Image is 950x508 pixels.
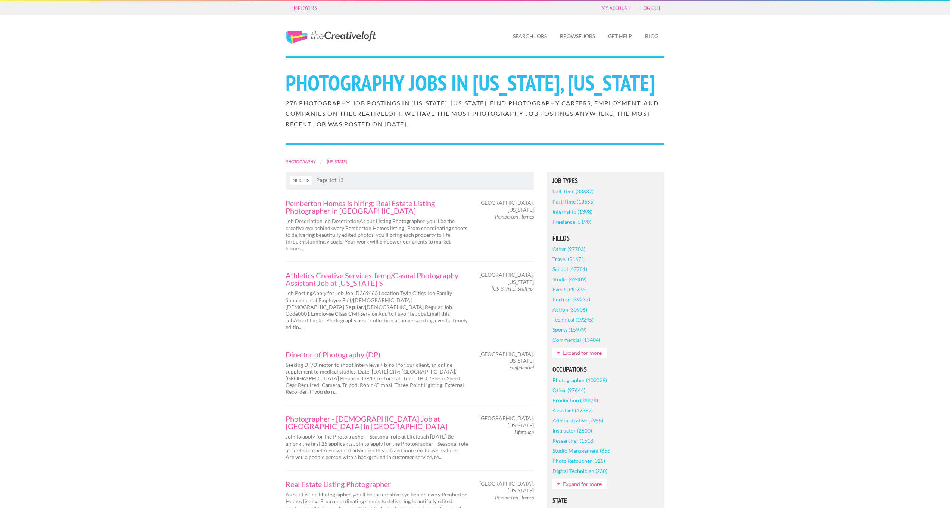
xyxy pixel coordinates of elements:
[552,244,585,254] a: Other (97703)
[598,3,635,13] a: My Account
[316,177,331,183] strong: Page 1
[492,285,534,292] em: [US_STATE] Staffing
[507,28,553,45] a: Search Jobs
[552,186,594,196] a: Full-Time (33687)
[552,466,607,476] a: Digital Technician (230)
[552,196,595,207] a: Part-Time (13655)
[552,395,598,405] a: Production (38878)
[639,28,664,45] a: Blog
[286,362,468,396] p: Seeking DP/Director to shoot interviews + b-roll for our client, an online supplement to medical ...
[552,385,585,395] a: Other (97644)
[554,28,601,45] a: Browse Jobs
[286,218,468,252] p: Job DescriptionJob DescriptionAs our Listing Photographer, you’ll be the creative eye behind ever...
[552,207,592,217] a: Internship (1398)
[552,264,587,274] a: School (47781)
[286,98,664,129] h2: 278 Photography job postings in [US_STATE], [US_STATE]. Find Photography careers, employment, and...
[552,335,600,345] a: Commercial (13404)
[286,290,468,331] p: Job PostingApply for Job Job ID369463 Location Twin Cities Job Family Supplemental Employee Full/...
[479,272,534,285] span: [GEOGRAPHIC_DATA], [US_STATE]
[552,456,605,466] a: Photo Retoucher (325)
[286,480,468,488] a: Real Estate Listing Photographer
[552,177,659,184] h5: Job Types
[552,348,607,358] a: Expand for more
[552,274,586,284] a: Studio (42489)
[286,172,534,189] nav: of 13
[510,364,534,371] em: confidential
[327,159,347,164] a: [US_STATE]
[552,217,591,227] a: Freelance (5190)
[479,415,534,428] span: [GEOGRAPHIC_DATA], [US_STATE]
[290,176,312,185] a: Next
[286,199,468,214] a: Pemberton Homes is hiring: Real Estate Listing Photographer in [GEOGRAPHIC_DATA]
[552,325,586,335] a: Sports (15979)
[552,315,594,325] a: Technical (19245)
[479,351,534,364] span: [GEOGRAPHIC_DATA], [US_STATE]
[286,433,468,461] p: Join to apply for the Photographer - Seasonal role at Lifetouch [DATE] Be among the first 25 appl...
[286,415,468,430] a: Photographer - [DEMOGRAPHIC_DATA] Job at [GEOGRAPHIC_DATA] in [GEOGRAPHIC_DATA]
[552,415,603,425] a: Administrative (7958)
[602,28,638,45] a: Get Help
[552,497,659,504] h5: State
[514,429,534,435] em: Lifetouch
[286,72,664,94] h1: Photography Jobs in [US_STATE], [US_STATE]
[286,31,376,44] a: The Creative Loft
[479,199,534,213] span: [GEOGRAPHIC_DATA], [US_STATE]
[552,425,592,436] a: Instructor (2500)
[552,254,586,264] a: Travel (51671)
[287,3,321,13] a: Employers
[552,294,590,304] a: Portrait (39237)
[552,479,607,489] a: Expand for more
[552,235,659,242] h5: Fields
[552,405,593,415] a: Assistant (17382)
[552,284,587,294] a: Events (40286)
[479,480,534,494] span: [GEOGRAPHIC_DATA], [US_STATE]
[495,494,534,501] em: Pemberton Homes
[552,436,595,446] a: Researcher (1518)
[552,366,659,373] h5: Occupations
[495,213,534,220] em: Pemberton Homes
[552,375,607,385] a: Photographer (103039)
[552,304,587,315] a: Action (30906)
[286,159,316,164] a: Photography
[552,446,612,456] a: Studio Management (855)
[286,272,468,286] a: Athletics Creative Services Temp/Casual Photography Assistant Job at [US_STATE] S
[638,3,664,13] a: Log Out
[286,351,468,358] a: Director of Photography (DP)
